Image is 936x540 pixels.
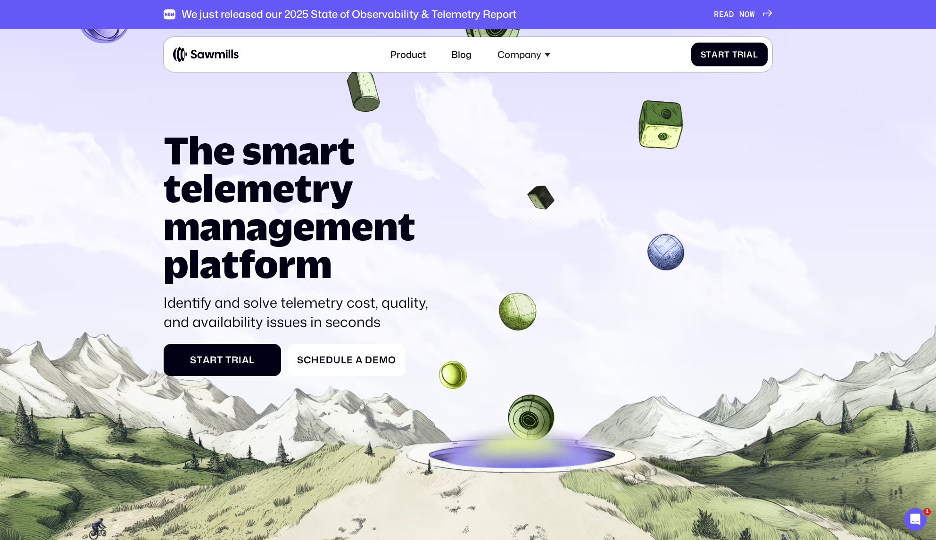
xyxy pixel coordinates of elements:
[904,508,927,531] iframe: Intercom live chat
[444,42,479,67] a: Blog
[923,508,931,515] span: 1
[164,344,281,376] a: StartTrial
[326,354,333,366] span: d
[297,354,304,366] span: S
[691,42,768,66] a: StartTrial
[701,49,706,59] span: S
[164,131,435,283] h1: The smart telemetry management platform
[750,9,755,19] span: W
[182,8,516,21] div: We just released our 2025 State of Observability & Telemetry Report
[732,49,738,59] span: T
[497,49,541,60] div: Company
[341,354,347,366] span: l
[347,354,353,366] span: e
[203,354,210,366] span: a
[714,9,772,19] a: READNOW
[729,9,734,19] span: D
[712,49,718,59] span: a
[311,354,319,366] span: h
[288,344,405,376] a: ScheduleaDemo
[304,354,311,366] span: c
[737,49,744,59] span: r
[319,354,326,366] span: e
[379,354,388,366] span: m
[714,9,719,19] span: R
[164,293,435,332] p: Identify and solve telemetry cost, quality, and availability issues in seconds
[383,42,433,67] a: Product
[753,49,758,59] span: l
[249,354,255,366] span: l
[217,354,223,366] span: t
[225,354,232,366] span: T
[356,354,363,366] span: a
[706,49,712,59] span: t
[724,49,730,59] span: t
[718,49,724,59] span: r
[744,49,746,59] span: i
[739,9,745,19] span: N
[232,354,239,366] span: r
[388,354,396,366] span: o
[333,354,341,366] span: u
[373,354,379,366] span: e
[197,354,203,366] span: t
[746,49,753,59] span: a
[724,9,729,19] span: A
[190,354,197,366] span: S
[719,9,724,19] span: E
[242,354,249,366] span: a
[210,354,217,366] span: r
[490,42,557,67] div: Company
[745,9,750,19] span: O
[365,354,373,366] span: D
[239,354,242,366] span: i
